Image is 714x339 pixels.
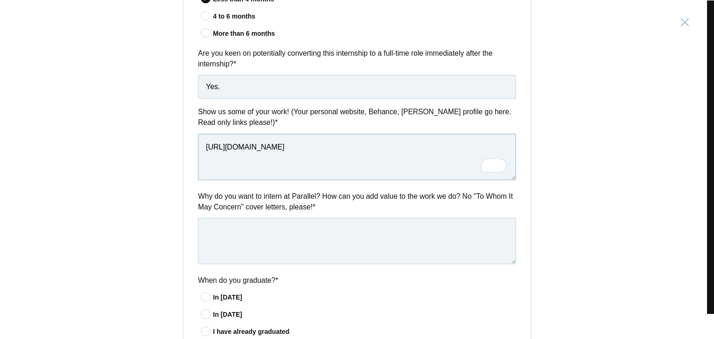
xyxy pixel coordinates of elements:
div: In [DATE] [213,293,516,302]
textarea: To enrich screen reader interactions, please activate Accessibility in Grammarly extension settings [198,134,516,180]
label: Show us some of your work! (Your personal website, Behance, [PERSON_NAME] profile go here. Read o... [198,106,516,128]
label: When do you graduate? [198,275,516,286]
div: 4 to 6 months [213,12,516,21]
div: More than 6 months [213,29,516,39]
label: Why do you want to intern at Parallel? How can you add value to the work we do? No "To Whom It Ma... [198,191,516,213]
div: In [DATE] [213,310,516,319]
div: I have already graduated [213,327,516,337]
label: Are you keen on potentially converting this internship to a full-time role immediately after the ... [198,48,516,70]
